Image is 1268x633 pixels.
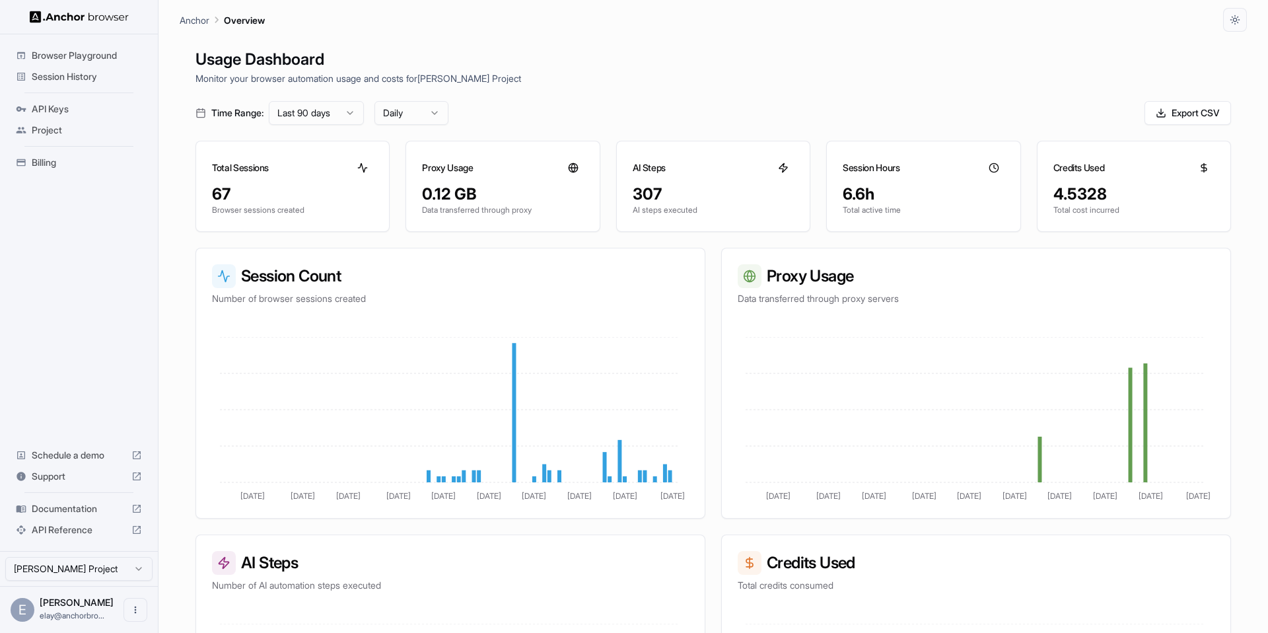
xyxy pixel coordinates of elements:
tspan: [DATE] [567,491,592,501]
tspan: [DATE] [862,491,886,501]
span: Elay Gelbart [40,597,114,608]
div: 4.5328 [1053,184,1215,205]
div: E [11,598,34,622]
p: Data transferred through proxy servers [738,292,1215,305]
h3: Session Count [212,264,689,288]
div: Project [11,120,147,141]
h3: Total Sessions [212,161,269,174]
span: Documentation [32,502,126,515]
h3: Credits Used [738,551,1215,575]
div: API Reference [11,519,147,540]
h3: AI Steps [633,161,666,174]
span: API Reference [32,523,126,537]
nav: breadcrumb [180,13,265,27]
span: elay@anchorbrowser.io [40,611,104,620]
tspan: [DATE] [522,491,546,501]
tspan: [DATE] [1186,491,1211,501]
div: Session History [11,66,147,87]
div: Support [11,466,147,487]
tspan: [DATE] [613,491,637,501]
div: 307 [633,184,794,205]
span: Schedule a demo [32,449,126,462]
div: API Keys [11,98,147,120]
h3: Session Hours [843,161,899,174]
p: Overview [224,13,265,27]
tspan: [DATE] [912,491,936,501]
div: Schedule a demo [11,445,147,466]
span: Time Range: [211,106,264,120]
tspan: [DATE] [1003,491,1027,501]
h3: Credits Used [1053,161,1105,174]
span: Support [32,470,126,483]
button: Open menu [123,598,147,622]
span: Project [32,124,142,137]
p: Browser sessions created [212,205,373,215]
p: Total credits consumed [738,579,1215,592]
div: Billing [11,152,147,173]
p: Total cost incurred [1053,205,1215,215]
tspan: [DATE] [1093,491,1117,501]
tspan: [DATE] [1139,491,1163,501]
p: AI steps executed [633,205,794,215]
div: Browser Playground [11,45,147,66]
tspan: [DATE] [1047,491,1072,501]
h3: AI Steps [212,551,689,575]
p: Monitor your browser automation usage and costs for [PERSON_NAME] Project [195,71,1231,85]
p: Anchor [180,13,209,27]
tspan: [DATE] [431,491,456,501]
tspan: [DATE] [766,491,791,501]
h3: Proxy Usage [422,161,473,174]
tspan: [DATE] [386,491,411,501]
p: Total active time [843,205,1004,215]
span: Billing [32,156,142,169]
tspan: [DATE] [240,491,265,501]
span: API Keys [32,102,142,116]
h1: Usage Dashboard [195,48,1231,71]
tspan: [DATE] [957,491,981,501]
span: Browser Playground [32,49,142,62]
p: Number of browser sessions created [212,292,689,305]
div: Documentation [11,498,147,519]
img: Anchor Logo [30,11,129,23]
tspan: [DATE] [336,491,361,501]
button: Export CSV [1145,101,1231,125]
div: 0.12 GB [422,184,583,205]
h3: Proxy Usage [738,264,1215,288]
div: 67 [212,184,373,205]
tspan: [DATE] [660,491,685,501]
p: Number of AI automation steps executed [212,579,689,592]
tspan: [DATE] [816,491,841,501]
p: Data transferred through proxy [422,205,583,215]
div: 6.6h [843,184,1004,205]
tspan: [DATE] [477,491,501,501]
tspan: [DATE] [291,491,315,501]
span: Session History [32,70,142,83]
